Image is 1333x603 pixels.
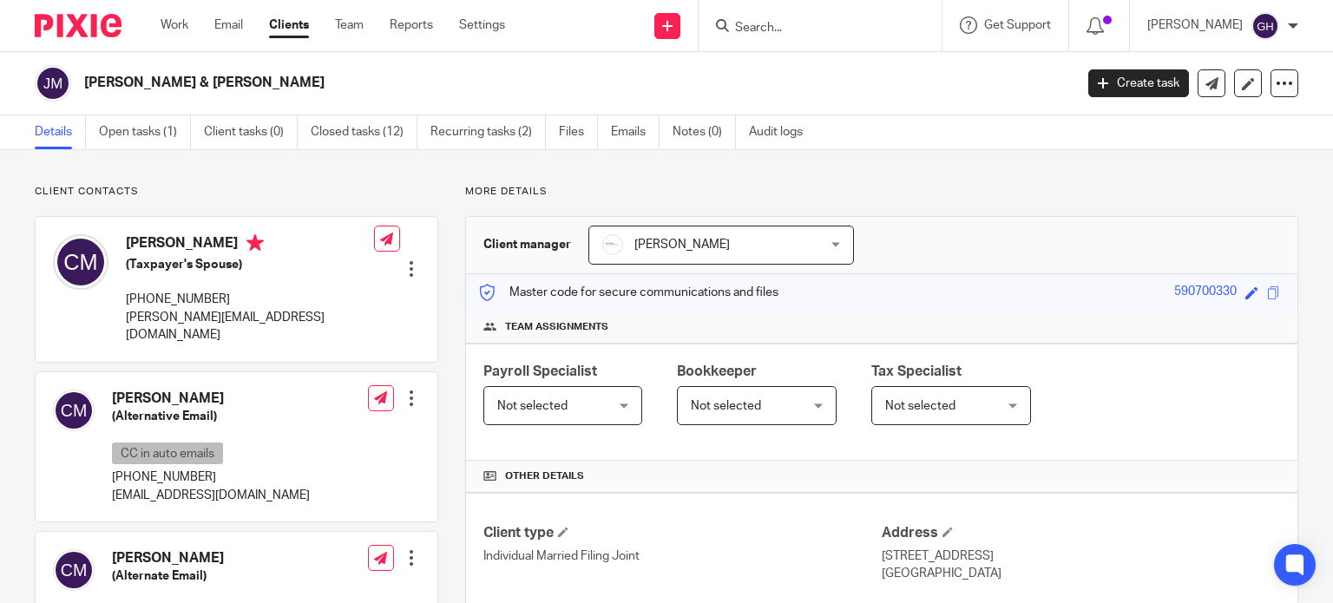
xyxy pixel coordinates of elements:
span: Payroll Specialist [483,364,597,378]
h5: (Alternate Email) [112,567,310,585]
span: [PERSON_NAME] [634,239,730,251]
div: 590700330 [1174,283,1237,303]
img: Pixie [35,14,121,37]
p: [GEOGRAPHIC_DATA] [882,565,1280,582]
p: CC in auto emails [112,442,223,464]
img: _Logo.png [602,234,623,255]
h4: Client type [483,524,882,542]
a: Notes (0) [673,115,736,149]
p: Individual Married Filing Joint [483,547,882,565]
input: Search [733,21,890,36]
a: Settings [459,16,505,34]
span: Tax Specialist [871,364,962,378]
a: Team [335,16,364,34]
h4: [PERSON_NAME] [126,234,374,256]
p: [EMAIL_ADDRESS][DOMAIN_NAME] [112,487,310,504]
h5: (Taxpayer's Spouse) [126,256,374,273]
span: Not selected [497,400,568,412]
p: [STREET_ADDRESS] [882,547,1280,565]
h5: (Alternative Email) [112,408,310,425]
p: More details [465,185,1298,199]
a: Open tasks (1) [99,115,191,149]
span: Not selected [885,400,955,412]
a: Reports [390,16,433,34]
a: Create task [1088,69,1189,97]
h3: Client manager [483,236,571,253]
a: Closed tasks (12) [311,115,417,149]
p: [PERSON_NAME] [1147,16,1243,34]
i: Primary [246,234,264,252]
span: Other details [505,469,584,483]
a: Emails [611,115,660,149]
a: Audit logs [749,115,816,149]
p: [PERSON_NAME][EMAIL_ADDRESS][DOMAIN_NAME] [126,309,374,344]
a: Clients [269,16,309,34]
h2: [PERSON_NAME] & [PERSON_NAME] [84,74,867,92]
a: Details [35,115,86,149]
img: svg%3E [53,234,108,290]
a: Work [161,16,188,34]
a: Email [214,16,243,34]
p: [PHONE_NUMBER] [112,469,310,486]
p: Client contacts [35,185,438,199]
span: Not selected [691,400,761,412]
h4: [PERSON_NAME] [112,549,310,567]
img: svg%3E [1251,12,1279,40]
img: svg%3E [53,549,95,591]
p: [PHONE_NUMBER] [126,291,374,308]
h4: Address [882,524,1280,542]
h4: [PERSON_NAME] [112,390,310,408]
span: Bookkeeper [677,364,757,378]
p: Master code for secure communications and files [479,284,778,301]
a: Recurring tasks (2) [430,115,546,149]
img: svg%3E [35,65,71,102]
span: Team assignments [505,320,608,334]
a: Files [559,115,598,149]
a: Client tasks (0) [204,115,298,149]
span: Get Support [984,19,1051,31]
img: svg%3E [53,390,95,431]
